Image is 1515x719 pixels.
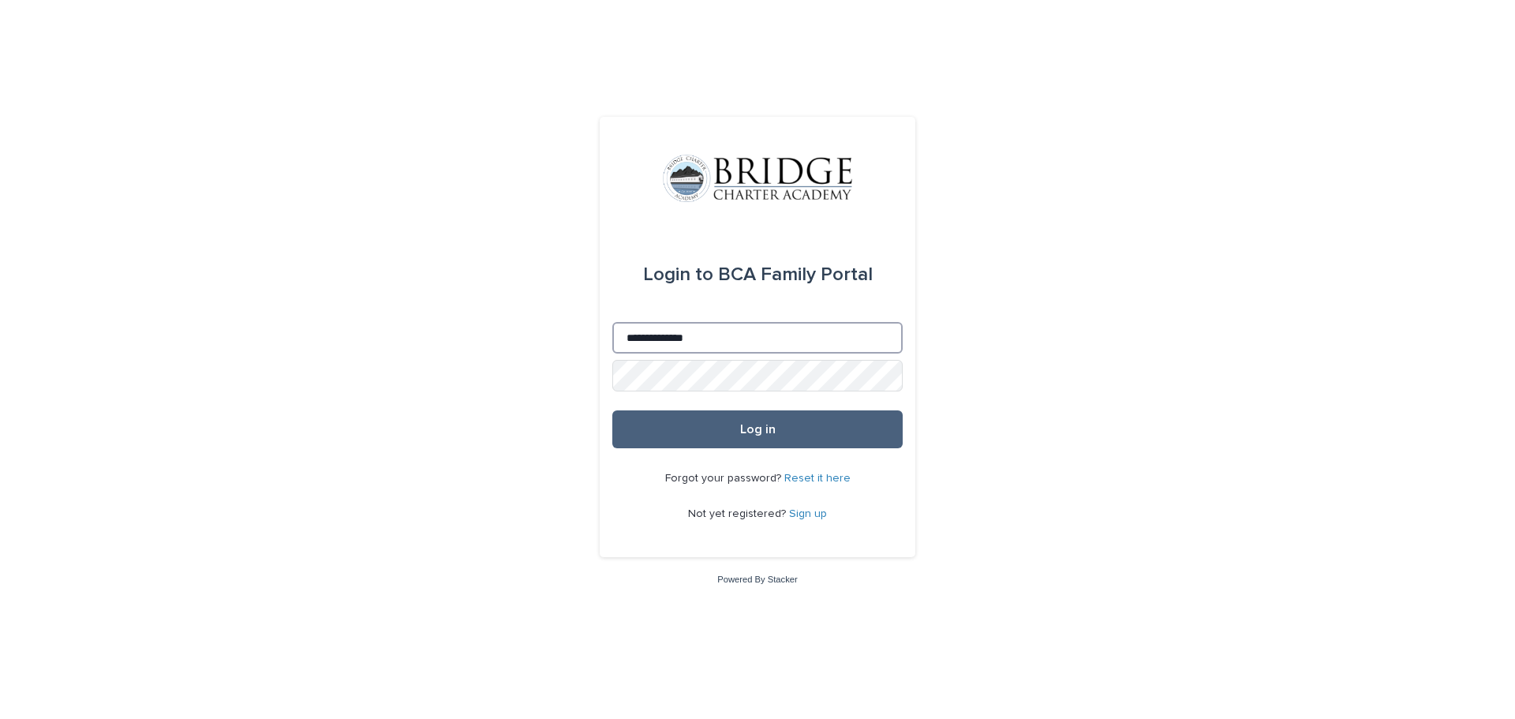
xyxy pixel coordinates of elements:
[717,575,797,584] a: Powered By Stacker
[688,508,789,519] span: Not yet registered?
[784,473,851,484] a: Reset it here
[612,410,903,448] button: Log in
[665,473,784,484] span: Forgot your password?
[663,155,852,202] img: V1C1m3IdTEidaUdm9Hs0
[643,253,873,297] div: BCA Family Portal
[789,508,827,519] a: Sign up
[740,423,776,436] span: Log in
[643,265,713,284] span: Login to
